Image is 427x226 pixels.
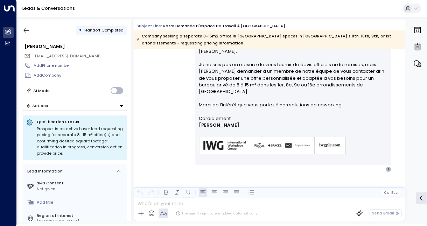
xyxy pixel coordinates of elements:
span: Cc Bcc [384,191,398,195]
div: [PERSON_NAME] [24,43,127,50]
span: | [390,191,391,195]
div: AddPhone number [34,63,127,69]
span: Subject Line: [136,23,162,29]
label: SMS Consent [37,180,125,186]
div: The agent signature is added automatically [176,211,257,216]
div: Votre demande d'espace de travail à [GEOGRAPHIC_DATA] [163,23,285,29]
div: Prospect is an active buyer lead requesting pricing for separate 8–15 m² office(s) and confirming... [37,126,124,157]
div: • [79,25,82,35]
div: AddTitle [37,199,125,205]
button: Redo [147,188,155,197]
div: Actions [26,103,48,108]
span: isabellaabolrous@gmail.com [33,53,101,59]
span: Cordialement [199,115,231,122]
img: AIorK4zU2Kz5WUNqa9ifSKC9jFH1hjwenjvh85X70KBOPduETvkeZu4OqG8oPuqbwvp3xfXcMQJCRtwYb-SG [199,137,346,155]
button: Cc|Bcc [381,190,400,195]
div: Not given [37,186,125,192]
div: Lead Information [25,168,63,174]
a: Leads & Conversations [22,5,75,11]
button: Actions [23,101,127,111]
p: [PERSON_NAME], Je ne suis pas en mesure de vous fournir de devis officiels ni de remises, mais [P... [199,48,388,115]
span: Handoff Completed [84,27,124,33]
div: AddCompany [34,72,127,78]
span: [EMAIL_ADDRESS][DOMAIN_NAME] [33,53,101,59]
div: Signature [199,115,388,163]
span: [PERSON_NAME] [199,122,239,128]
div: [GEOGRAPHIC_DATA] [37,219,125,225]
p: Qualification Status [37,119,124,125]
div: I [386,167,391,172]
div: AI Mode [33,87,50,94]
label: Region of Interest [37,213,125,219]
div: Button group with a nested menu [23,101,127,111]
button: Undo [136,188,144,197]
div: Company seeking a separate 8-15m2 office in [GEOGRAPHIC_DATA] spaces in [GEOGRAPHIC_DATA]’s 8th, ... [136,33,402,47]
